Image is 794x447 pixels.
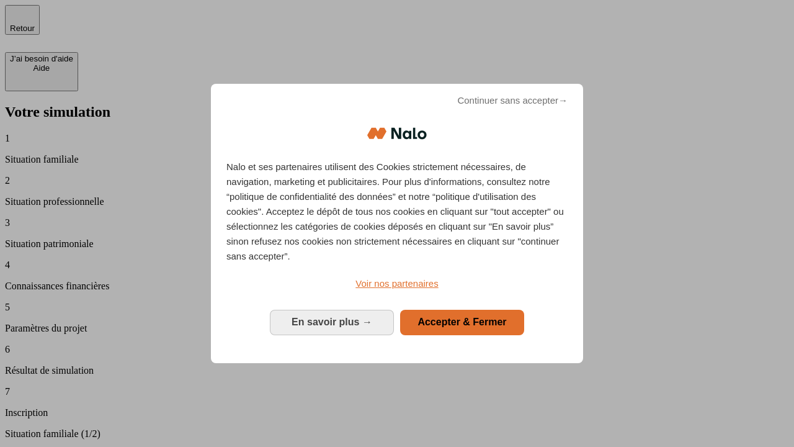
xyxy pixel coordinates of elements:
[417,317,506,327] span: Accepter & Fermer
[400,310,524,335] button: Accepter & Fermer: Accepter notre traitement des données et fermer
[367,115,427,152] img: Logo
[270,310,394,335] button: En savoir plus: Configurer vos consentements
[292,317,372,327] span: En savoir plus →
[211,84,583,363] div: Bienvenue chez Nalo Gestion du consentement
[226,276,568,291] a: Voir nos partenaires
[457,93,568,108] span: Continuer sans accepter→
[226,160,568,264] p: Nalo et ses partenaires utilisent des Cookies strictement nécessaires, de navigation, marketing e...
[355,278,438,289] span: Voir nos partenaires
